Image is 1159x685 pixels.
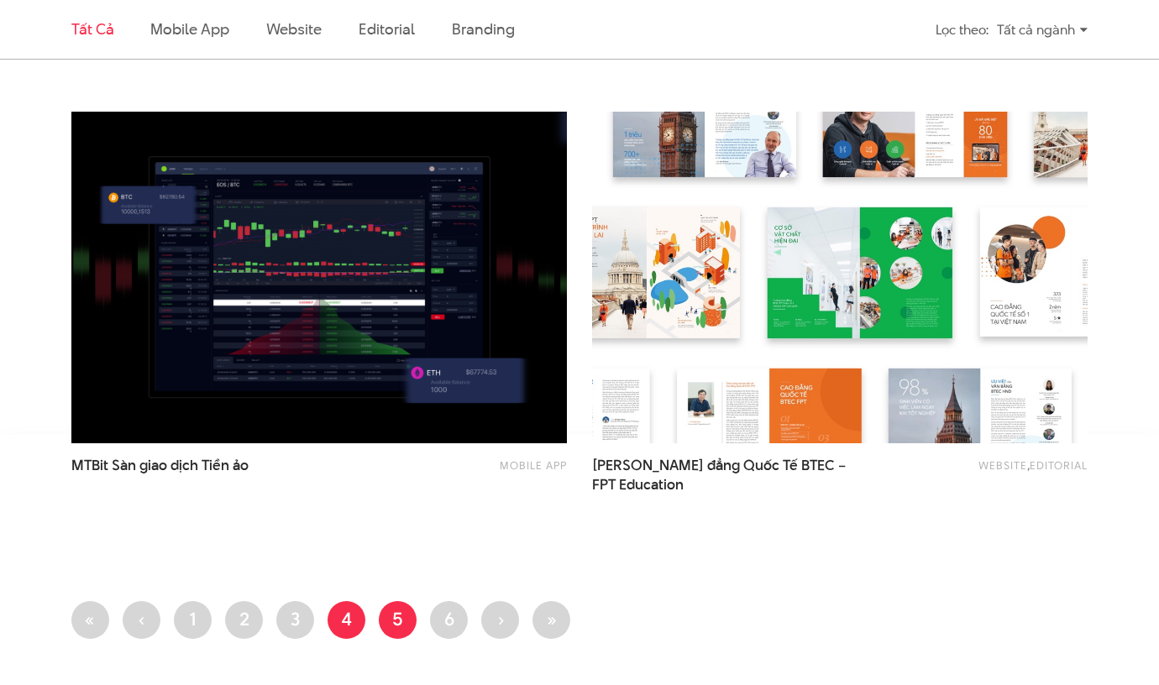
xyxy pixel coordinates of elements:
[379,601,417,639] a: 5
[233,455,249,475] span: ảo
[497,606,504,631] span: ›
[500,458,567,473] a: Mobile app
[202,455,229,475] span: Tiền
[889,456,1088,486] div: ,
[1030,458,1088,473] a: Editorial
[266,18,322,39] a: Website
[139,455,167,475] span: giao
[936,15,989,44] div: Lọc theo:
[71,112,567,443] img: MTBit Sàn giao dịch Tiền ảo
[743,455,779,475] span: Quốc
[592,112,1088,443] img: Cao đẳng Quốc Tế BTEC – FPT Education
[276,601,314,639] a: 3
[170,455,198,475] span: dịch
[783,455,798,475] span: Tế
[592,474,616,494] span: FPT
[801,455,835,475] span: BTEC
[619,474,684,494] span: Education
[592,455,704,475] span: [PERSON_NAME]
[139,606,145,631] span: ‹
[592,456,865,494] a: [PERSON_NAME] đẳng Quốc Tế BTEC – FPT Education
[150,18,228,39] a: Mobile app
[71,455,108,475] span: MTBit
[174,601,212,639] a: 1
[997,15,1088,44] div: Tất cả ngành
[546,606,557,631] span: »
[359,18,415,39] a: Editorial
[452,18,514,39] a: Branding
[430,601,468,639] a: 6
[838,455,846,475] span: –
[85,606,96,631] span: «
[225,601,263,639] a: 2
[71,456,344,494] a: MTBit Sàn giao dịch Tiền ảo
[707,455,740,475] span: đẳng
[978,458,1027,473] a: Website
[112,455,136,475] span: Sàn
[71,18,113,39] a: Tất cả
